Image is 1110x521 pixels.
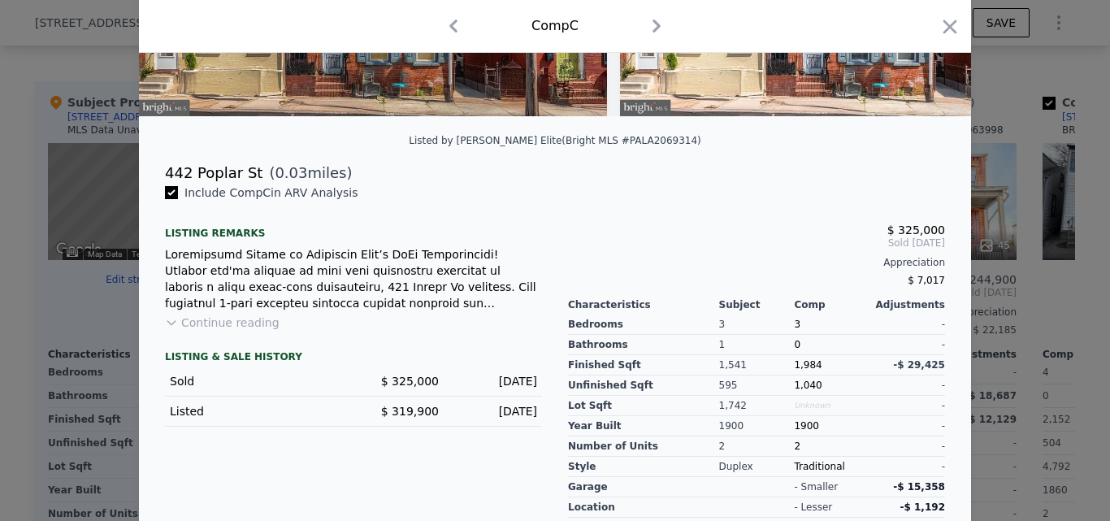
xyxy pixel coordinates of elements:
[262,162,352,185] span: ( miles)
[719,416,795,436] div: 1900
[165,214,542,240] div: Listing remarks
[719,436,795,457] div: 2
[869,416,945,436] div: -
[568,355,719,376] div: Finished Sqft
[719,298,795,311] div: Subject
[568,436,719,457] div: Number of Units
[794,335,869,355] div: 0
[568,497,719,518] div: location
[869,298,945,311] div: Adjustments
[568,376,719,396] div: Unfinished Sqft
[275,164,307,181] span: 0.03
[165,246,542,311] div: Loremipsumd Sitame co Adipiscin Elit’s DoEi Temporincidi! Utlabor etd'ma aliquae ad mini veni qui...
[794,396,869,416] div: Unknown
[869,376,945,396] div: -
[794,380,822,391] span: 1,040
[452,373,537,389] div: [DATE]
[568,477,719,497] div: garage
[719,335,795,355] div: 1
[794,319,800,330] span: 3
[794,501,832,514] div: - lesser
[887,224,945,237] span: $ 325,000
[165,315,280,331] button: Continue reading
[893,359,945,371] span: -$ 29,425
[381,375,439,388] span: $ 325,000
[794,416,869,436] div: 1900
[165,162,262,185] div: 442 Poplar St
[719,457,795,477] div: Duplex
[719,376,795,396] div: 595
[794,359,822,371] span: 1,984
[869,457,945,477] div: -
[869,315,945,335] div: -
[568,237,945,250] span: Sold [DATE]
[900,501,945,513] span: -$ 1,192
[568,396,719,416] div: Lot Sqft
[893,481,945,493] span: -$ 15,358
[794,298,869,311] div: Comp
[908,275,945,286] span: $ 7,017
[719,396,795,416] div: 1,742
[568,457,719,477] div: Style
[568,335,719,355] div: Bathrooms
[165,350,542,367] div: LISTING & SALE HISTORY
[794,457,869,477] div: Traditional
[452,403,537,419] div: [DATE]
[568,256,945,269] div: Appreciation
[178,186,365,199] span: Include Comp C in ARV Analysis
[170,403,340,419] div: Listed
[568,416,719,436] div: Year Built
[568,298,719,311] div: Characteristics
[869,396,945,416] div: -
[568,315,719,335] div: Bedrooms
[794,480,838,493] div: - smaller
[170,373,340,389] div: Sold
[869,436,945,457] div: -
[719,355,795,376] div: 1,541
[719,315,795,335] div: 3
[794,436,869,457] div: 2
[381,405,439,418] span: $ 319,900
[869,335,945,355] div: -
[409,135,701,146] div: Listed by [PERSON_NAME] Elite (Bright MLS #PALA2069314)
[531,16,579,36] div: Comp C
